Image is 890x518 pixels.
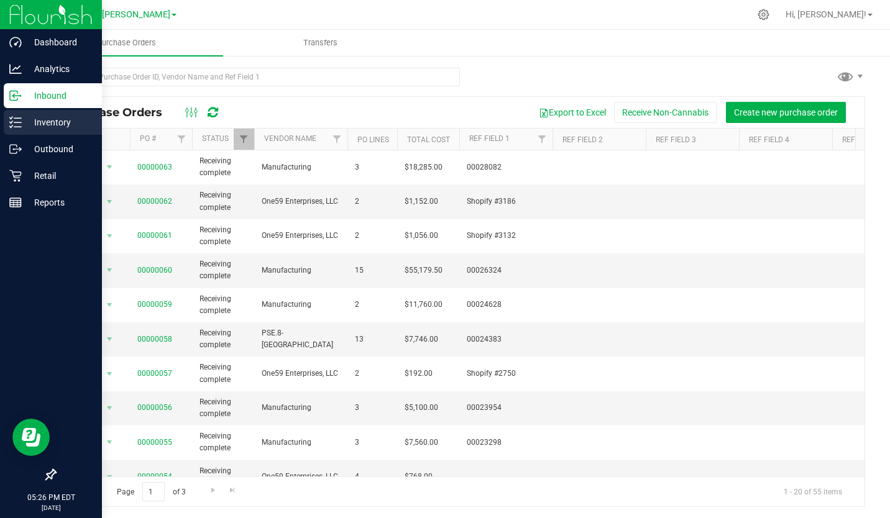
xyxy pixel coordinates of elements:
[405,334,438,345] span: $7,746.00
[262,437,340,448] span: Manufacturing
[102,399,117,417] span: select
[22,142,96,157] p: Outbound
[102,468,117,486] span: select
[405,196,438,207] span: $1,152.00
[405,299,443,311] span: $11,760.00
[355,471,390,483] span: 4
[405,161,443,173] span: $18,285.00
[355,299,390,311] span: 2
[137,403,172,412] a: 00000056
[106,482,196,501] span: Page of 3
[355,265,390,276] span: 15
[262,299,340,311] span: Manufacturing
[234,129,254,150] a: Filter
[6,492,96,503] p: 05:26 PM EDT
[262,196,340,207] span: One59 Enterprises, LLC
[467,368,545,379] span: Shopify #2750
[22,61,96,76] p: Analytics
[137,266,172,275] a: 00000060
[22,168,96,183] p: Retail
[842,135,883,144] a: Ref Field 5
[355,368,390,379] span: 2
[200,258,247,282] span: Receiving complete
[137,231,172,240] a: 00000061
[749,135,789,144] a: Ref Field 4
[102,330,117,348] span: select
[200,327,247,351] span: Receiving complete
[137,197,172,206] a: 00000062
[9,196,22,209] inline-svg: Reports
[6,503,96,512] p: [DATE]
[262,161,340,173] span: Manufacturing
[355,437,390,448] span: 3
[137,438,172,447] a: 00000055
[531,102,614,123] button: Export to Excel
[327,129,347,150] a: Filter
[264,134,316,143] a: Vendor Name
[262,327,340,351] span: PSE.8-[GEOGRAPHIC_DATA]
[140,134,156,143] a: PO #
[262,402,340,414] span: Manufacturing
[405,471,433,483] span: $768.00
[9,89,22,102] inline-svg: Inbound
[9,116,22,129] inline-svg: Inventory
[726,102,846,123] button: Create new purchase order
[262,230,340,242] span: One59 Enterprises, LLC
[172,129,192,150] a: Filter
[467,299,545,311] span: 00024628
[22,195,96,210] p: Reports
[200,293,247,317] span: Receiving complete
[102,227,117,245] span: select
[774,482,852,501] span: 1 - 20 of 55 items
[467,196,545,207] span: Shopify #3186
[562,135,603,144] a: Ref Field 2
[200,224,247,248] span: Receiving complete
[756,9,771,20] div: Manage settings
[22,88,96,103] p: Inbound
[467,334,545,345] span: 00024383
[78,9,170,20] span: GA4 - [PERSON_NAME]
[656,135,696,144] a: Ref Field 3
[137,369,172,378] a: 00000057
[469,134,510,143] a: Ref Field 1
[102,193,117,211] span: select
[357,135,389,144] a: PO Lines
[467,161,545,173] span: 00028082
[200,189,247,213] span: Receiving complete
[355,334,390,345] span: 13
[202,134,229,143] a: Status
[532,129,553,150] a: Filter
[204,482,222,499] a: Go to the next page
[405,437,438,448] span: $7,560.00
[12,419,50,456] iframe: Resource center
[224,482,242,499] a: Go to the last page
[55,68,460,86] input: Search Purchase Order ID, Vendor Name and Ref Field 1
[262,265,340,276] span: Manufacturing
[223,30,416,56] a: Transfers
[65,106,175,119] span: Purchase Orders
[200,465,247,489] span: Receiving complete
[102,434,117,451] span: select
[467,265,545,276] span: 00026324
[200,155,247,179] span: Receiving complete
[614,102,717,123] button: Receive Non-Cannabis
[80,37,173,48] span: Purchase Orders
[355,196,390,207] span: 2
[137,163,172,171] a: 00000063
[9,63,22,75] inline-svg: Analytics
[9,36,22,48] inline-svg: Dashboard
[467,230,545,242] span: Shopify #3132
[262,471,340,483] span: One59 Enterprises, LLC
[9,143,22,155] inline-svg: Outbound
[734,107,838,117] span: Create new purchase order
[102,158,117,176] span: select
[467,402,545,414] span: 00023954
[355,230,390,242] span: 2
[137,300,172,309] a: 00000059
[9,170,22,182] inline-svg: Retail
[355,402,390,414] span: 3
[355,161,390,173] span: 3
[407,135,450,144] a: Total Cost
[200,396,247,420] span: Receiving complete
[786,9,866,19] span: Hi, [PERSON_NAME]!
